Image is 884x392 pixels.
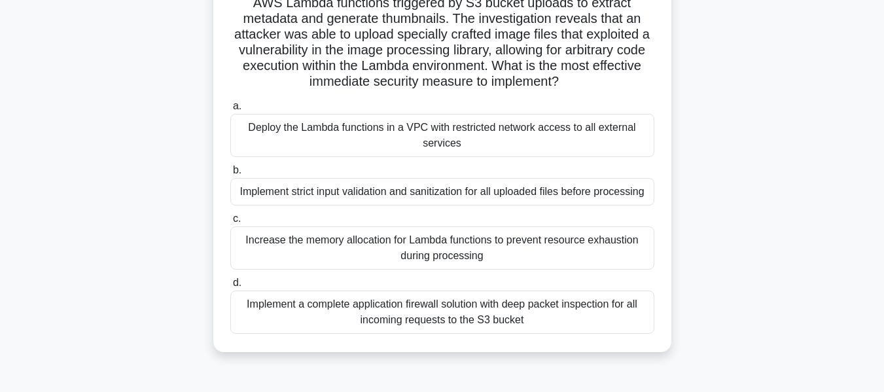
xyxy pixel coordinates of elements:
div: Increase the memory allocation for Lambda functions to prevent resource exhaustion during processing [230,226,654,270]
span: b. [233,164,241,175]
span: c. [233,213,241,224]
div: Implement strict input validation and sanitization for all uploaded files before processing [230,178,654,205]
span: a. [233,100,241,111]
div: Deploy the Lambda functions in a VPC with restricted network access to all external services [230,114,654,157]
div: Implement a complete application firewall solution with deep packet inspection for all incoming r... [230,291,654,334]
span: d. [233,277,241,288]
